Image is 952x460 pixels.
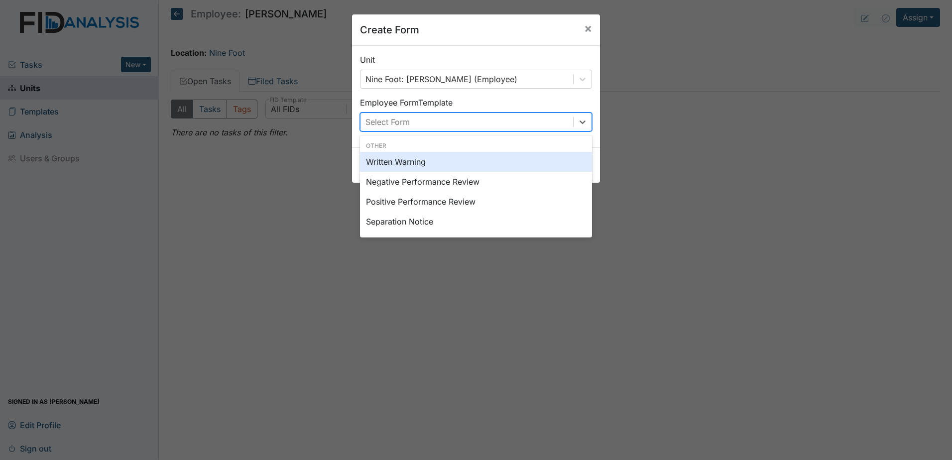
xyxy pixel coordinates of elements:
[576,14,600,42] button: Close
[365,116,410,128] div: Select Form
[360,54,375,66] label: Unit
[360,192,592,212] div: Positive Performance Review
[584,21,592,35] span: ×
[360,152,592,172] div: Written Warning
[360,22,419,37] h5: Create Form
[360,212,592,231] div: Separation Notice
[365,73,517,85] div: Nine Foot: [PERSON_NAME] (Employee)
[360,97,453,109] label: Employee Form Template
[360,141,592,150] div: Other
[360,172,592,192] div: Negative Performance Review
